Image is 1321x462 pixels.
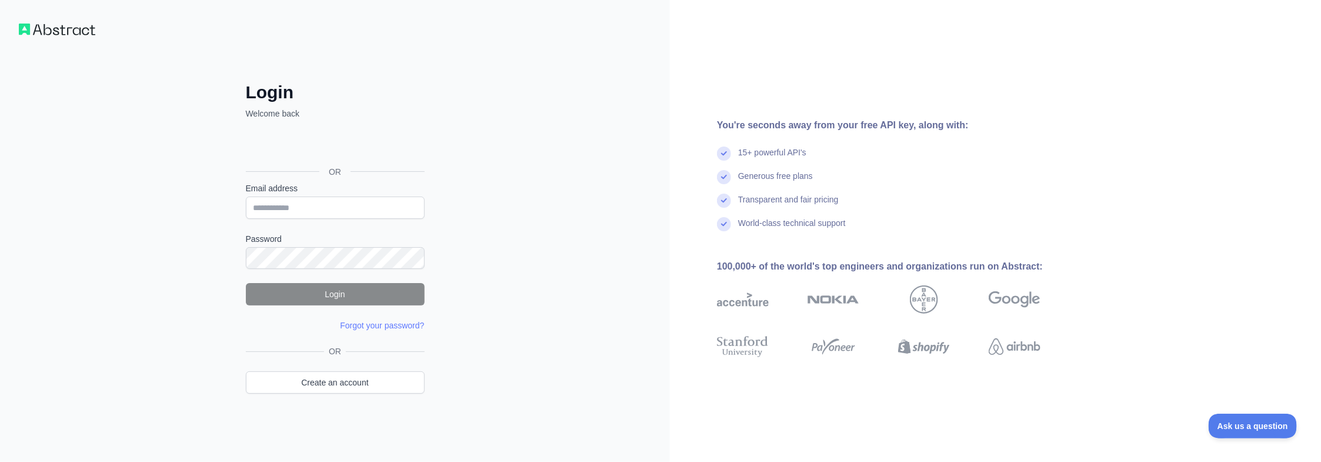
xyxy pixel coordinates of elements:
img: check mark [717,147,731,161]
div: World-class technical support [738,217,846,241]
div: You're seconds away from your free API key, along with: [717,118,1078,132]
div: Transparent and fair pricing [738,194,839,217]
label: Password [246,233,425,245]
button: Login [246,283,425,305]
img: bayer [910,285,938,314]
a: Forgot your password? [340,321,424,330]
h2: Login [246,82,425,103]
img: check mark [717,170,731,184]
img: check mark [717,194,731,208]
iframe: Toggle Customer Support [1209,414,1297,438]
img: google [989,285,1040,314]
span: OR [324,345,346,357]
img: Workflow [19,24,95,35]
div: 15+ powerful API's [738,147,806,170]
img: payoneer [808,334,859,360]
img: check mark [717,217,731,231]
img: airbnb [989,334,1040,360]
img: nokia [808,285,859,314]
label: Email address [246,182,425,194]
div: 100,000+ of the world's top engineers and organizations run on Abstract: [717,260,1078,274]
span: OR [319,166,351,178]
a: Create an account [246,371,425,394]
img: shopify [898,334,950,360]
img: accenture [717,285,769,314]
iframe: Schaltfläche „Über Google anmelden“ [240,132,428,158]
div: Generous free plans [738,170,813,194]
img: stanford university [717,334,769,360]
p: Welcome back [246,108,425,119]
